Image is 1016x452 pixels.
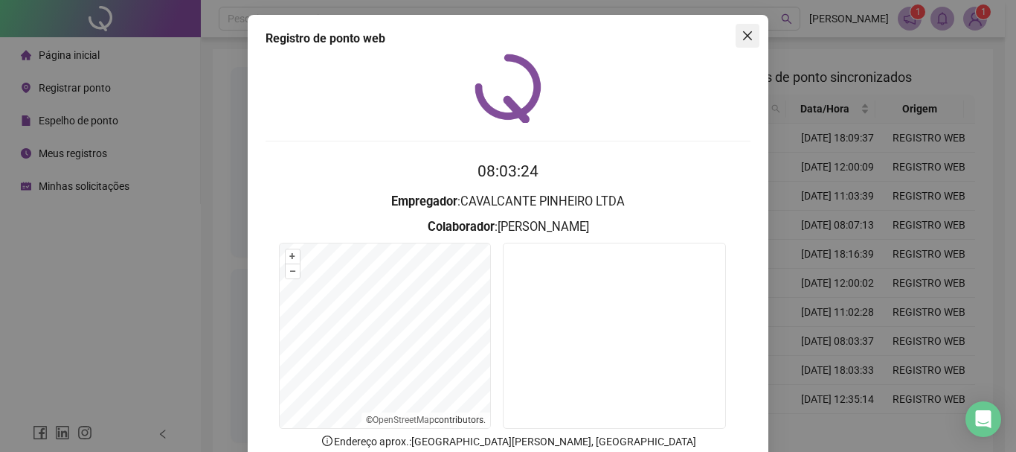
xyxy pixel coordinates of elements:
[266,217,750,237] h3: : [PERSON_NAME]
[286,249,300,264] button: +
[266,30,750,48] div: Registro de ponto web
[736,24,759,48] button: Close
[742,30,753,42] span: close
[321,434,334,448] span: info-circle
[266,433,750,450] p: Endereço aprox. : [GEOGRAPHIC_DATA][PERSON_NAME], [GEOGRAPHIC_DATA]
[965,401,1001,437] div: Open Intercom Messenger
[286,264,300,278] button: –
[266,192,750,211] h3: : CAVALCANTE PINHEIRO LTDA
[478,162,538,180] time: 08:03:24
[373,415,434,425] a: OpenStreetMap
[391,194,457,209] strong: Empregador
[475,54,541,123] img: QRPoint
[428,220,495,234] strong: Colaborador
[366,415,486,425] li: © contributors.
